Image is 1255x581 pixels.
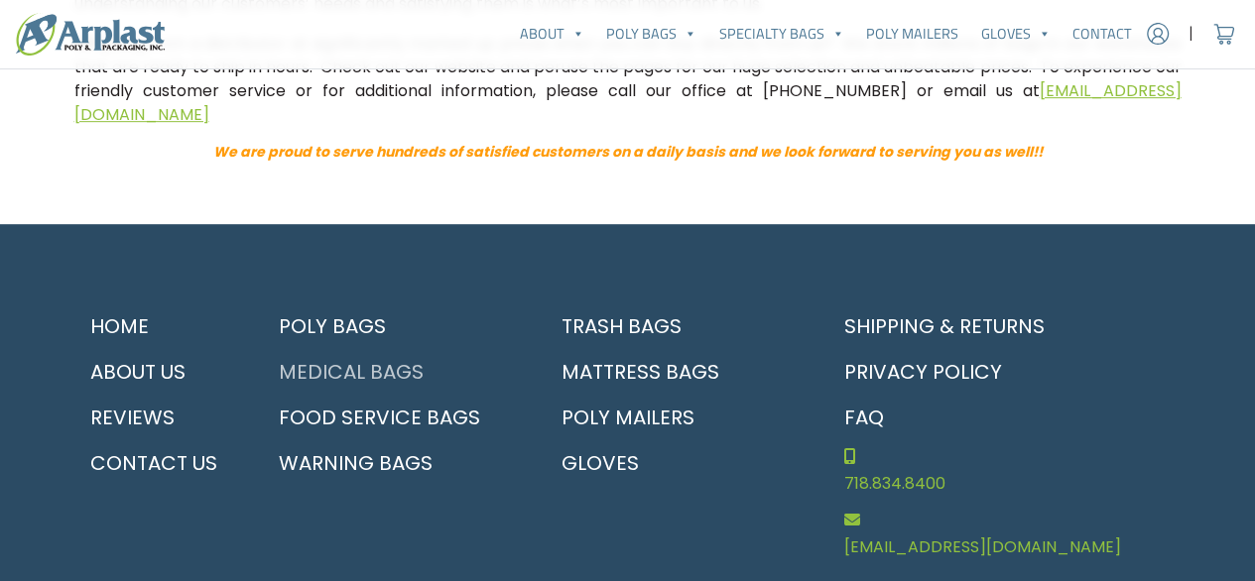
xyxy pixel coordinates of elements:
a: Poly Bags [595,14,707,54]
a: Poly Bags [263,303,522,349]
a: Home [74,303,239,349]
strong: We are proud to serve hundreds of satisfied customers on a daily basis and we look forward to ser... [213,142,1043,162]
a: Warning Bags [263,440,522,486]
a: Food Service Bags [263,395,522,440]
a: Privacy Policy [828,349,1182,395]
a: [EMAIL_ADDRESS][DOMAIN_NAME] [828,504,1182,567]
span: | [1189,22,1193,46]
a: [EMAIL_ADDRESS][DOMAIN_NAME] [74,79,1182,126]
a: Reviews [74,395,239,440]
a: About [509,14,595,54]
a: Specialty Bags [708,14,855,54]
a: Trash Bags [546,303,805,349]
a: Contact [1062,14,1143,54]
a: Shipping & Returns [828,303,1182,349]
p: from a distributor at significantly marked up prices when you can buy directly from us? We stock ... [74,32,1182,127]
a: About Us [74,349,239,395]
img: logo [16,13,165,56]
a: Gloves [546,440,805,486]
a: Poly Mailers [855,14,969,54]
a: 718.834.8400 [828,440,1182,504]
a: Gloves [969,14,1061,54]
a: Medical Bags [263,349,522,395]
a: Mattress Bags [546,349,805,395]
a: Poly Mailers [546,395,805,440]
a: FAQ [828,395,1182,440]
a: Contact Us [74,440,239,486]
